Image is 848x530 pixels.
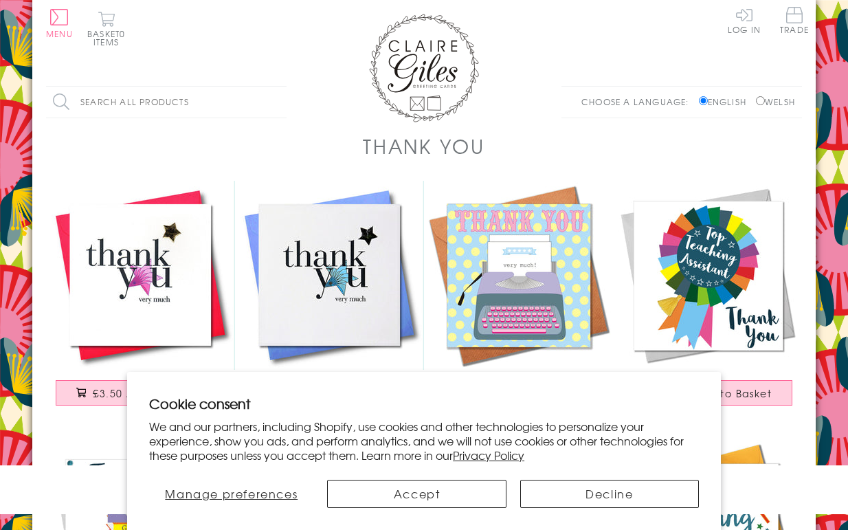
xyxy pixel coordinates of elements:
[235,181,424,419] a: Thank You Card, Blue Star, Thank You Very Much, Embellished with a padded star £3.50 Add to Basket
[520,480,699,508] button: Decline
[46,181,235,370] img: Thank You Card, Pink Star, Thank You Very Much, Embellished with a padded star
[87,11,125,46] button: Basket0 items
[699,96,708,105] input: English
[699,96,753,108] label: English
[453,447,524,463] a: Privacy Policy
[56,380,226,406] button: £3.50 Add to Basket
[424,181,613,419] a: Thank You Card, Typewriter, Thank You Very Much! £3.50 Add to Basket
[46,27,73,40] span: Menu
[613,181,802,419] a: Thank You Teaching Assistant Card, Rosette, Embellished with a colourful tassel £3.75 Add to Basket
[728,7,761,34] a: Log In
[613,181,802,370] img: Thank You Teaching Assistant Card, Rosette, Embellished with a colourful tassel
[149,394,699,413] h2: Cookie consent
[149,419,699,462] p: We and our partners, including Shopify, use cookies and other technologies to personalize your ex...
[149,480,313,508] button: Manage preferences
[46,87,287,118] input: Search all products
[369,14,479,122] img: Claire Giles Greetings Cards
[46,181,235,419] a: Thank You Card, Pink Star, Thank You Very Much, Embellished with a padded star £3.50 Add to Basket
[235,181,424,370] img: Thank You Card, Blue Star, Thank You Very Much, Embellished with a padded star
[93,27,125,48] span: 0 items
[780,7,809,36] a: Trade
[46,9,73,38] button: Menu
[756,96,765,105] input: Welsh
[780,7,809,34] span: Trade
[581,96,696,108] p: Choose a language:
[363,132,485,160] h1: Thank You
[327,480,506,508] button: Accept
[756,96,795,108] label: Welsh
[273,87,287,118] input: Search
[165,485,298,502] span: Manage preferences
[93,386,205,400] span: £3.50 Add to Basket
[424,181,613,370] img: Thank You Card, Typewriter, Thank You Very Much!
